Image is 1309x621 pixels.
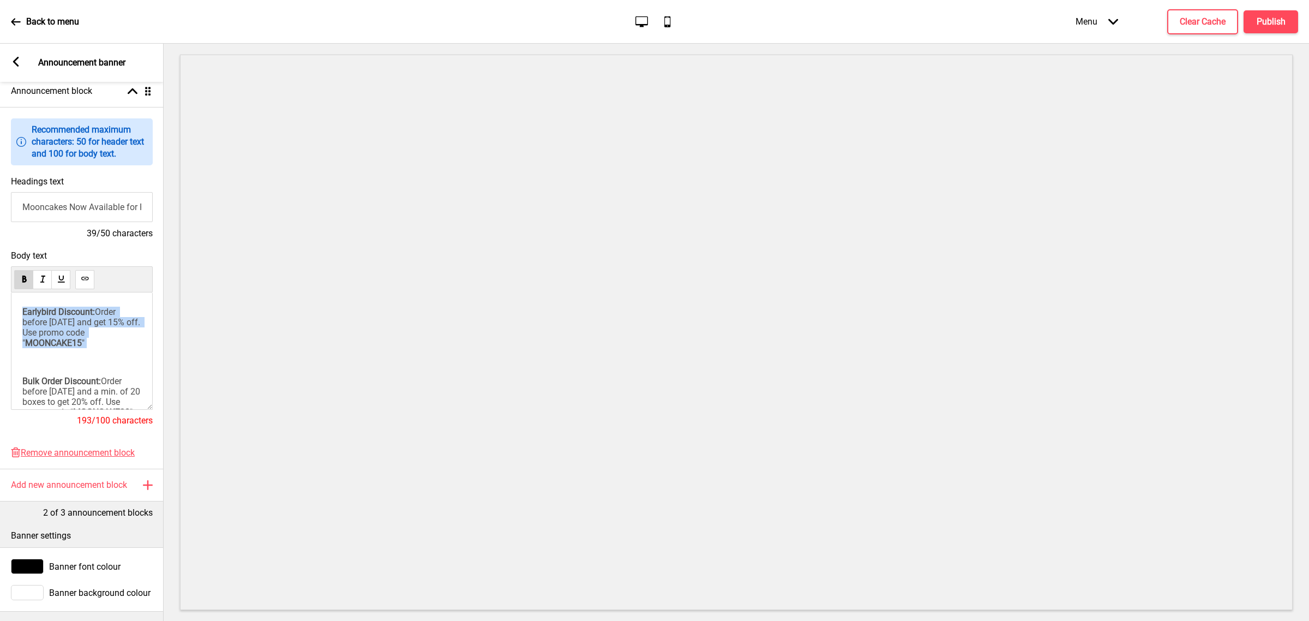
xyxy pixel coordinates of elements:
span: Order before [DATE] and a min. of 20 boxes to get 20% off. Use promo code " [22,376,142,417]
h4: Announcement block [11,85,92,97]
button: italic [33,270,52,289]
h4: Publish [1257,16,1286,28]
p: Recommended maximum characters: 50 for header text and 100 for body text. [32,124,147,160]
span: " [82,338,85,348]
p: Announcement banner [38,57,125,69]
a: Back to menu [11,7,79,37]
span: Body text [11,250,153,261]
span: Earlybird Discount: [22,307,95,317]
p: 2 of 3 announcement blocks [43,507,153,519]
p: Back to menu [26,16,79,28]
button: link [75,270,94,289]
p: Banner settings [11,530,153,542]
button: bold [14,270,33,289]
span: Bulk Order Discount: [22,376,101,386]
span: Banner background colour [49,588,151,598]
div: Banner background colour [11,585,153,600]
span: 193/100 characters [77,415,153,426]
span: MOONCAKE20 [73,407,130,417]
button: Clear Cache [1167,9,1238,34]
button: Publish [1244,10,1298,33]
div: Menu [1065,5,1129,38]
span: Order before [DATE] and get 15% off. Use promo code " [22,307,142,348]
h4: Add new announcement block [11,479,127,491]
label: Headings text [11,176,64,187]
span: MOONCAKE15 [25,338,82,348]
span: Banner font colour [49,562,121,572]
button: underline [51,270,70,289]
h4: Clear Cache [1180,16,1226,28]
span: " [130,407,133,417]
div: Banner font colour [11,559,153,574]
h4: 39/50 characters [11,228,153,240]
span: Remove announcement block [21,447,135,458]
